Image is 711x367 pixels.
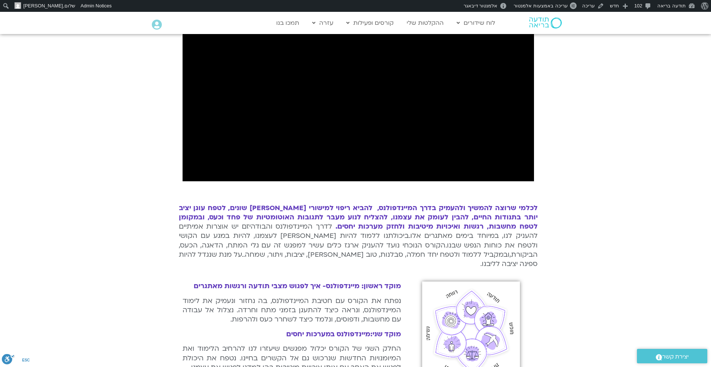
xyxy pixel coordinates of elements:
[179,203,538,222] span: מי שרוצה להמשיך ולהעמיק בדרך המיינדפולנס, להביא ריפוי למישורי [PERSON_NAME] שונים, לטפח עוגן יציב...
[179,241,538,259] span: הקורס הנוכחי נועד להעניק ארגז כלים עשיר למפגש זה עם גלי המתח, הדאגה, הכעס, הביקורת,
[179,250,538,269] span: על מנת שנגדל להיות ספינה יציבה לליבנו.
[637,349,707,363] a: יצירת קשר
[179,203,538,231] span: לכל
[308,16,337,30] a: עזרה
[183,296,401,324] span: נפתח את הקורס עם חטיבת המיינדפולנס, בה נחזור ונעמיק את לימוד המיינדפולנס, ונראה כיצד להתעגן בזמני...
[453,16,499,30] a: לוח שידורים
[194,282,401,291] b: מוקד ראשון: מיינדפולנס- איך לפגוש מצבי תודעה ורגשות מאתגרים
[179,213,538,231] span: מעבר לתגובות האוטומטיות של פחד וכעס, ובמקומן לטפח מחשבות, רגשות ואיכויות מיטיבות ולחזק מערכות יחסים.
[179,231,538,250] span: ביכולתנו ללמוד להיות [PERSON_NAME] לעצמנו, להיות במגע עם הקושי ולטפח את כוחות הנפש שבנו.
[179,222,538,240] span: לדרך המיינדפולנס והבודהיזם יש אוצרות אמיתיים להעניק לנו, במיוחד בימים מאתגרים אלו.
[286,330,370,339] b: מיינדפולנס במערכות יחסים
[273,16,303,30] a: תמכו בנו
[23,3,63,9] span: [PERSON_NAME]
[529,17,562,28] img: תודעה בריאה
[370,330,401,339] b: מוקד שני:
[662,352,689,362] span: יצירת קשר
[242,250,509,259] span: ובמקביל ללמוד ולטפח יחד חמלה, סבלנות, טוב [PERSON_NAME], יציבות, ויתור, שמחה..
[514,3,567,9] span: עריכה באמצעות אלמנטור
[343,16,397,30] a: קורסים ופעילות
[403,16,447,30] a: ההקלטות שלי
